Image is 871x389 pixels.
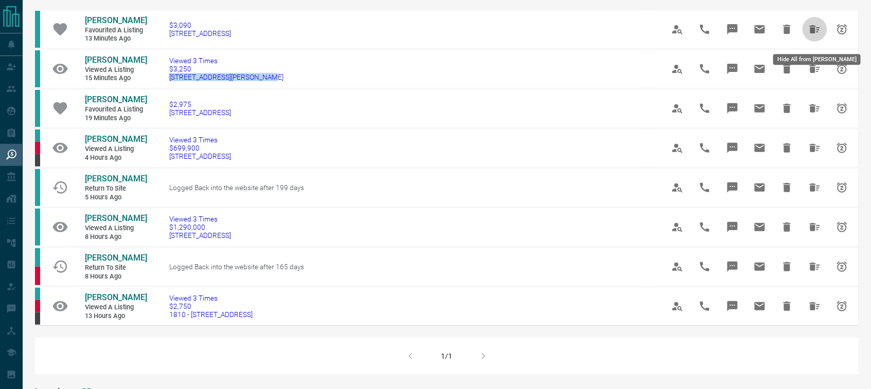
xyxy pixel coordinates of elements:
span: Snooze [830,175,855,200]
div: mrloft.ca [35,154,40,166]
span: 8 hours ago [85,233,147,242]
span: Hide All from Antonella Barrasso [803,175,827,200]
span: Return to Site [85,264,147,272]
span: Viewed a Listing [85,145,147,154]
span: Hide [775,136,799,160]
div: Hide All from [PERSON_NAME] [773,54,861,65]
span: Email [748,17,772,42]
span: Email [748,175,772,200]
span: Hide [775,175,799,200]
span: Favourited a Listing [85,26,147,35]
span: Email [748,215,772,239]
span: Hide [775,96,799,121]
a: Viewed 3 Times$2,7501810 - [STREET_ADDRESS] [169,294,253,319]
span: 19 minutes ago [85,114,147,123]
span: Hide [775,254,799,279]
div: mrloft.ca [35,312,40,325]
span: Message [720,57,745,81]
a: [PERSON_NAME] [85,213,147,224]
span: [PERSON_NAME] [85,15,147,25]
span: 5 hours ago [85,193,147,202]
div: property.ca [35,267,40,285]
span: Email [748,96,772,121]
span: Call [692,57,717,81]
span: Hide All from Lindsay Stern [803,136,827,160]
span: Hide All from Amer Kakish [803,254,827,279]
span: [PERSON_NAME] [85,55,147,65]
span: Message [720,215,745,239]
span: View Profile [665,136,690,160]
div: condos.ca [35,50,40,87]
span: Hide [775,17,799,42]
span: [PERSON_NAME] [85,174,147,183]
span: Hide [775,294,799,319]
span: Viewed a Listing [85,66,147,75]
span: Viewed 3 Times [169,215,231,223]
span: Email [748,254,772,279]
span: $3,090 [169,21,231,29]
span: Message [720,254,745,279]
span: Viewed 3 Times [169,57,283,65]
span: View Profile [665,57,690,81]
span: [STREET_ADDRESS][PERSON_NAME] [169,73,283,81]
span: Viewed 3 Times [169,294,253,302]
span: View Profile [665,215,690,239]
span: Message [720,136,745,160]
span: Viewed 3 Times [169,136,231,144]
span: Snooze [830,254,855,279]
span: [PERSON_NAME] [85,253,147,263]
span: Viewed a Listing [85,224,147,233]
a: Viewed 3 Times$1,290,000[STREET_ADDRESS] [169,215,231,239]
span: 13 hours ago [85,312,147,321]
span: Hide All from Jennifer Ijeomah [803,17,827,42]
a: [PERSON_NAME] [85,292,147,303]
div: condos.ca [35,248,40,267]
a: Viewed 3 Times$699,900[STREET_ADDRESS] [169,136,231,160]
div: condos.ca [35,11,40,48]
a: Viewed 3 Times$3,250[STREET_ADDRESS][PERSON_NAME] [169,57,283,81]
span: Email [748,136,772,160]
div: 1/1 [441,352,453,360]
span: Email [748,294,772,319]
span: Snooze [830,17,855,42]
span: [STREET_ADDRESS] [169,231,231,239]
span: Snooze [830,215,855,239]
a: [PERSON_NAME] [85,174,147,184]
span: $2,750 [169,302,253,310]
span: Message [720,175,745,200]
a: $3,090[STREET_ADDRESS] [169,21,231,38]
div: condos.ca [35,169,40,206]
span: [PERSON_NAME] [85,95,147,104]
span: 15 minutes ago [85,74,147,83]
div: condos.ca [35,90,40,127]
span: Message [720,17,745,42]
span: Email [748,57,772,81]
span: Hide All from Jennifer Ijeomah [803,57,827,81]
div: property.ca [35,300,40,312]
span: $2,975 [169,100,231,108]
span: Snooze [830,294,855,319]
span: Call [692,254,717,279]
span: [PERSON_NAME] [85,213,147,223]
span: Call [692,96,717,121]
span: [PERSON_NAME] [85,292,147,302]
span: Favourited a Listing [85,105,147,114]
a: [PERSON_NAME] [85,253,147,264]
span: Hide [775,57,799,81]
a: [PERSON_NAME] [85,55,147,66]
div: condos.ca [35,129,40,142]
span: Hide All from Tracy Cowley [803,215,827,239]
span: Snooze [830,57,855,81]
span: View Profile [665,17,690,42]
div: property.ca [35,142,40,154]
span: Logged Back into the website after 199 days [169,183,304,192]
span: Call [692,294,717,319]
span: 1810 - [STREET_ADDRESS] [169,310,253,319]
span: [STREET_ADDRESS] [169,29,231,38]
a: [PERSON_NAME] [85,95,147,105]
span: Viewed a Listing [85,303,147,312]
span: 8 hours ago [85,272,147,281]
a: $2,975[STREET_ADDRESS] [169,100,231,117]
span: Message [720,96,745,121]
span: Snooze [830,136,855,160]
